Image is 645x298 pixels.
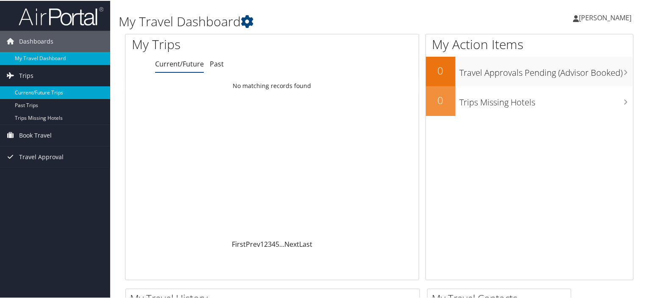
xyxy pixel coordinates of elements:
[132,35,290,52] h1: My Trips
[232,239,246,248] a: First
[19,30,53,51] span: Dashboards
[125,77,419,93] td: No matching records found
[19,6,103,25] img: airportal-logo.png
[19,146,64,167] span: Travel Approval
[155,58,204,68] a: Current/Future
[260,239,264,248] a: 1
[272,239,275,248] a: 4
[426,92,456,107] h2: 0
[264,239,268,248] a: 2
[460,91,633,108] h3: Trips Missing Hotels
[210,58,224,68] a: Past
[246,239,260,248] a: Prev
[460,62,633,78] h3: Travel Approvals Pending (Advisor Booked)
[268,239,272,248] a: 3
[573,4,640,30] a: [PERSON_NAME]
[279,239,284,248] span: …
[426,56,633,86] a: 0Travel Approvals Pending (Advisor Booked)
[579,12,631,22] span: [PERSON_NAME]
[275,239,279,248] a: 5
[426,86,633,115] a: 0Trips Missing Hotels
[19,124,52,145] span: Book Travel
[19,64,33,86] span: Trips
[119,12,466,30] h1: My Travel Dashboard
[299,239,312,248] a: Last
[426,63,456,77] h2: 0
[284,239,299,248] a: Next
[426,35,633,52] h1: My Action Items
